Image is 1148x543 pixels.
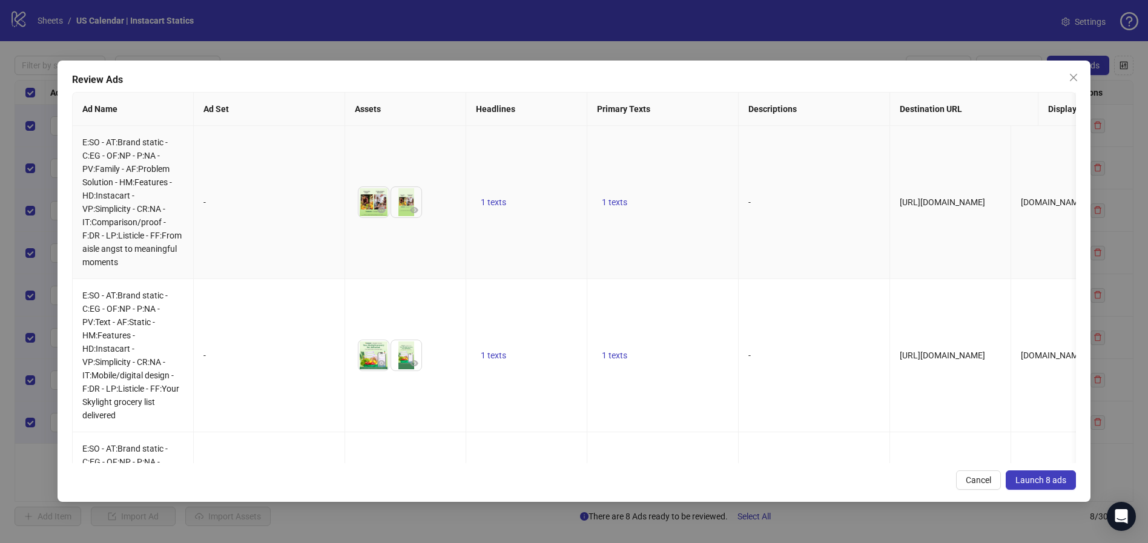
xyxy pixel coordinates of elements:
[597,195,632,209] button: 1 texts
[358,187,389,217] img: Asset 1
[194,93,345,126] th: Ad Set
[391,187,421,217] img: Asset 2
[1015,475,1066,485] span: Launch 8 ads
[1021,350,1086,360] span: [DOMAIN_NAME]
[358,340,389,370] img: Asset 1
[82,137,182,267] span: E:SO - AT:Brand static - C:EG - OF:NP - P:NA - PV:Family - AF:Problem Solution - HM:Features - HD...
[966,475,991,485] span: Cancel
[597,348,632,363] button: 1 texts
[466,93,587,126] th: Headlines
[407,203,421,217] button: Preview
[481,197,506,207] span: 1 texts
[203,196,335,209] div: -
[374,356,389,370] button: Preview
[377,359,386,367] span: eye
[82,291,179,420] span: E:SO - AT:Brand static - C:EG - OF:NP - P:NA - PV:Text - AF:Static - HM:Features - HD:Instacart -...
[1107,502,1136,531] div: Open Intercom Messenger
[377,206,386,214] span: eye
[72,73,1076,87] div: Review Ads
[748,197,751,207] span: -
[407,356,421,370] button: Preview
[410,359,418,367] span: eye
[374,203,389,217] button: Preview
[1021,197,1086,207] span: [DOMAIN_NAME]
[739,93,890,126] th: Descriptions
[410,206,418,214] span: eye
[1064,68,1083,87] button: Close
[900,197,985,207] span: [URL][DOMAIN_NAME]
[345,93,466,126] th: Assets
[748,350,751,360] span: -
[890,93,1038,126] th: Destination URL
[391,340,421,370] img: Asset 2
[73,93,194,126] th: Ad Name
[203,349,335,362] div: -
[476,195,511,209] button: 1 texts
[587,93,739,126] th: Primary Texts
[602,350,627,360] span: 1 texts
[481,350,506,360] span: 1 texts
[1069,73,1078,82] span: close
[1006,470,1076,490] button: Launch 8 ads
[476,348,511,363] button: 1 texts
[602,197,627,207] span: 1 texts
[956,470,1001,490] button: Cancel
[900,350,985,360] span: [URL][DOMAIN_NAME]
